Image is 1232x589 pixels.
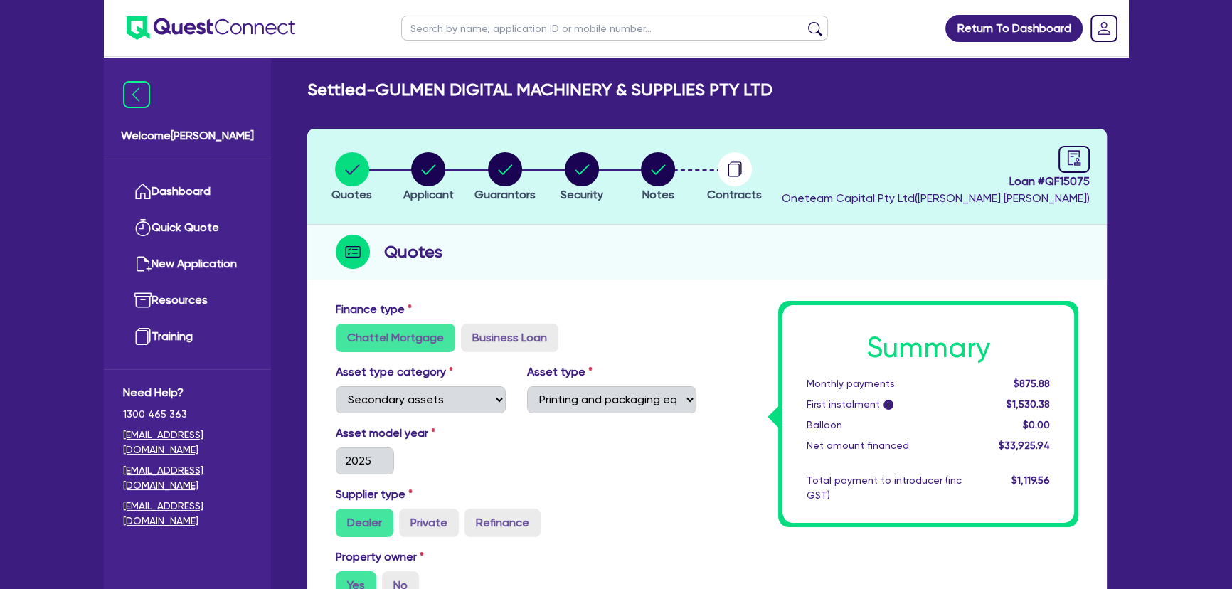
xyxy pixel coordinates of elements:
[796,438,972,453] div: Net amount financed
[707,188,762,201] span: Contracts
[307,80,772,100] h2: Settled - GULMEN DIGITAL MACHINERY & SUPPLIES PTY LTD
[796,473,972,503] div: Total payment to introducer (inc GST)
[134,328,152,345] img: training
[403,188,454,201] span: Applicant
[706,152,763,204] button: Contracts
[331,188,372,201] span: Quotes
[403,152,455,204] button: Applicant
[796,376,972,391] div: Monthly payments
[640,152,676,204] button: Notes
[399,509,459,537] label: Private
[401,16,828,41] input: Search by name, application ID or mobile number...
[560,152,604,204] button: Security
[561,188,603,201] span: Security
[331,152,373,204] button: Quotes
[1085,10,1122,47] a: Dropdown toggle
[123,384,252,401] span: Need Help?
[336,486,413,503] label: Supplier type
[464,509,541,537] label: Refinance
[807,331,1050,365] h1: Summary
[123,81,150,108] img: icon-menu-close
[134,292,152,309] img: resources
[127,16,295,40] img: quest-connect-logo-blue
[999,440,1050,451] span: $33,925.94
[883,400,893,410] span: i
[1023,419,1050,430] span: $0.00
[782,173,1090,190] span: Loan # QF15075
[123,210,252,246] a: Quick Quote
[642,188,674,201] span: Notes
[123,463,252,493] a: [EMAIL_ADDRESS][DOMAIN_NAME]
[123,246,252,282] a: New Application
[782,191,1090,205] span: Oneteam Capital Pty Ltd ( [PERSON_NAME] [PERSON_NAME] )
[325,425,516,442] label: Asset model year
[1007,398,1050,410] span: $1,530.38
[121,127,254,144] span: Welcome [PERSON_NAME]
[945,15,1083,42] a: Return To Dashboard
[1058,146,1090,173] a: audit
[123,407,252,422] span: 1300 465 363
[123,319,252,355] a: Training
[134,255,152,272] img: new-application
[123,174,252,210] a: Dashboard
[336,324,455,352] label: Chattel Mortgage
[796,397,972,412] div: First instalment
[1014,378,1050,389] span: $875.88
[474,152,536,204] button: Guarantors
[1066,150,1082,166] span: audit
[461,324,558,352] label: Business Loan
[336,235,370,269] img: step-icon
[336,301,412,318] label: Finance type
[796,418,972,433] div: Balloon
[123,499,252,529] a: [EMAIL_ADDRESS][DOMAIN_NAME]
[474,188,536,201] span: Guarantors
[134,219,152,236] img: quick-quote
[336,364,453,381] label: Asset type category
[1011,474,1050,486] span: $1,119.56
[336,548,424,566] label: Property owner
[527,364,593,381] label: Asset type
[384,239,442,265] h2: Quotes
[123,428,252,457] a: [EMAIL_ADDRESS][DOMAIN_NAME]
[123,282,252,319] a: Resources
[336,509,393,537] label: Dealer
